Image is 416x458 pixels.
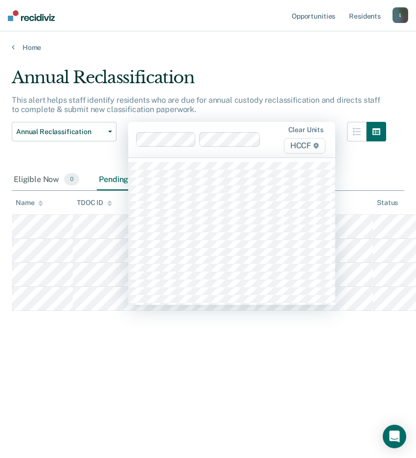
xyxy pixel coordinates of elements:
div: Eligible Now0 [12,169,81,191]
img: Recidiviz [8,10,55,21]
span: 0 [64,173,79,186]
div: Name [16,199,43,207]
div: Status [377,199,398,207]
button: l [393,7,408,23]
p: This alert helps staff identify residents who are due for annual custody reclassification and dir... [12,95,380,114]
span: HCCF [284,138,325,154]
div: TDOC ID [77,199,112,207]
span: Annual Reclassification [16,128,104,136]
a: Home [12,43,404,52]
div: Clear units [288,126,324,134]
div: Pending4 [97,169,151,191]
div: Open Intercom Messenger [383,425,406,448]
button: Annual Reclassification [12,122,116,141]
div: Annual Reclassification [12,68,386,95]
